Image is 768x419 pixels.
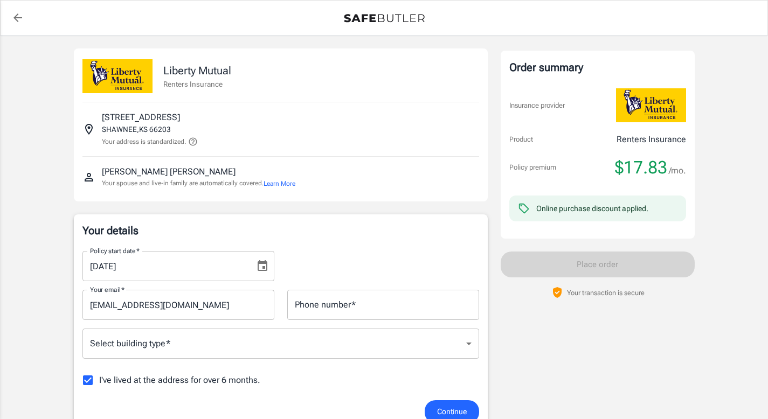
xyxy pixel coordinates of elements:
[102,111,180,124] p: [STREET_ADDRESS]
[536,203,648,214] div: Online purchase discount applied.
[99,374,260,387] span: I've lived at the address for over 6 months.
[616,88,686,122] img: Liberty Mutual
[102,124,171,135] p: SHAWNEE , KS 66203
[437,405,467,418] span: Continue
[102,165,236,178] p: [PERSON_NAME] [PERSON_NAME]
[567,288,645,298] p: Your transaction is secure
[344,14,425,23] img: Back to quotes
[509,59,686,75] div: Order summary
[82,59,153,93] img: Liberty Mutual
[82,171,95,184] svg: Insured person
[90,246,140,255] label: Policy start date
[163,62,231,79] p: Liberty Mutual
[252,255,273,277] button: Choose date, selected date is Aug 31, 2025
[82,290,274,320] input: Enter email
[287,290,479,320] input: Enter number
[669,163,686,178] span: /mo.
[617,133,686,146] p: Renters Insurance
[82,251,247,281] input: MM/DD/YYYY
[509,134,533,145] p: Product
[163,79,231,89] p: Renters Insurance
[82,223,479,238] p: Your details
[509,100,565,111] p: Insurance provider
[82,123,95,136] svg: Insured address
[7,7,29,29] a: back to quotes
[90,285,124,294] label: Your email
[615,157,667,178] span: $17.83
[102,178,295,188] p: Your spouse and live-in family are automatically covered.
[102,137,186,146] p: Your address is standardized.
[509,162,556,173] p: Policy premium
[264,179,295,188] button: Learn More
